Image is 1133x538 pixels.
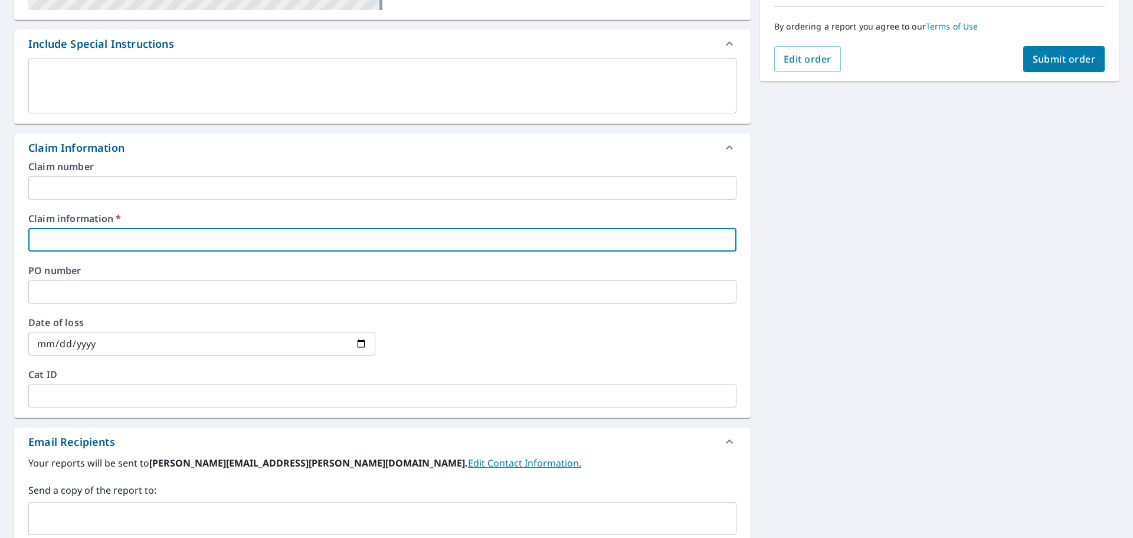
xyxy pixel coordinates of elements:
button: Edit order [774,46,841,72]
label: Date of loss [28,318,375,327]
div: Claim Information [14,133,751,162]
button: Submit order [1023,46,1105,72]
div: Email Recipients [14,428,751,456]
label: Your reports will be sent to [28,456,736,470]
div: Email Recipients [28,434,115,450]
div: Include Special Instructions [28,36,174,52]
a: Terms of Use [926,21,978,32]
span: Submit order [1033,53,1096,66]
a: EditContactInfo [468,457,581,469]
label: PO number [28,266,736,275]
label: Claim number [28,162,736,171]
div: Include Special Instructions [14,30,751,58]
p: By ordering a report you agree to our [774,21,1105,32]
span: Edit order [784,53,831,66]
b: [PERSON_NAME][EMAIL_ADDRESS][PERSON_NAME][DOMAIN_NAME]. [149,457,468,469]
label: Cat ID [28,370,736,379]
label: Claim information [28,214,736,223]
div: Claim Information [28,140,125,156]
label: Send a copy of the report to: [28,483,736,497]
